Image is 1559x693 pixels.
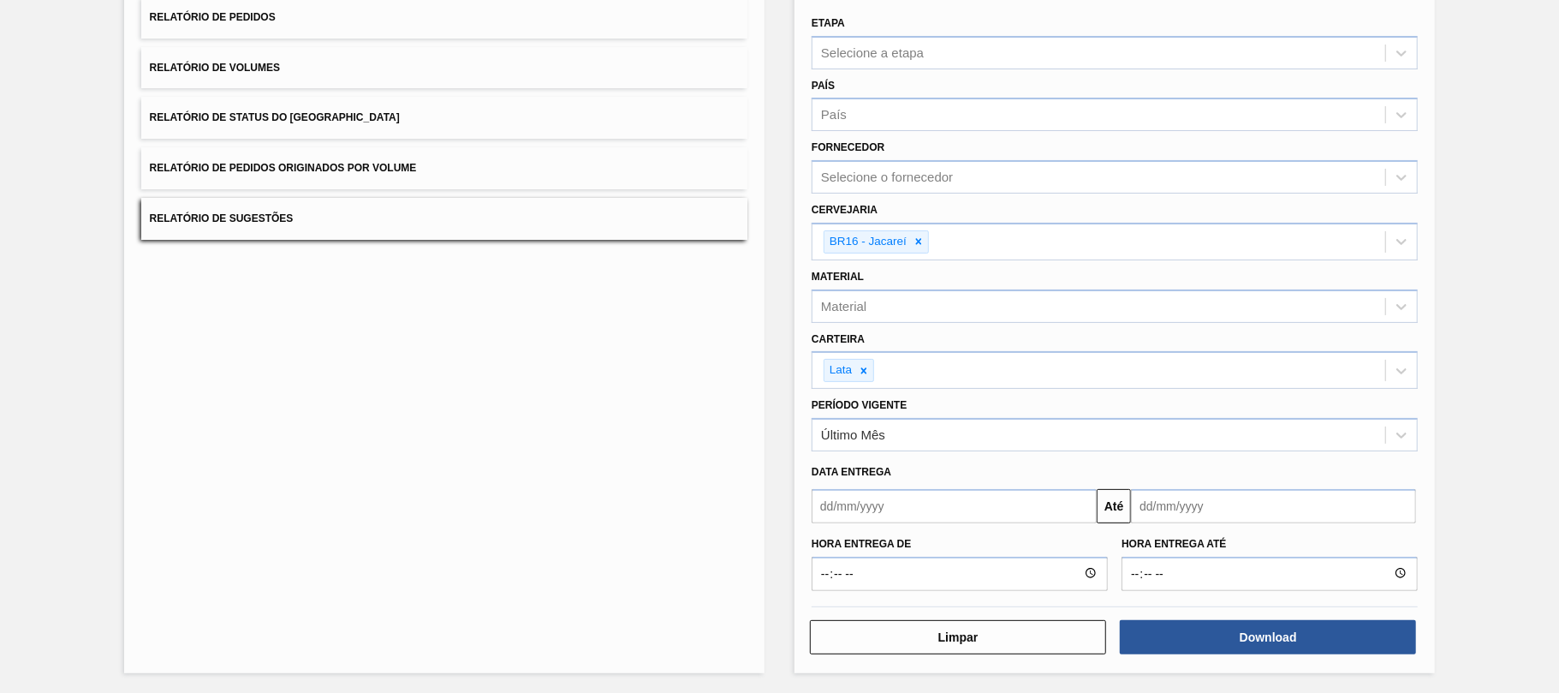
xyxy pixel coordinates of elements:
[812,17,845,29] label: Etapa
[821,428,885,443] div: Último Mês
[821,170,953,185] div: Selecione o fornecedor
[150,111,400,123] span: Relatório de Status do [GEOGRAPHIC_DATA]
[812,532,1108,557] label: Hora entrega de
[812,204,878,216] label: Cervejaria
[821,299,866,314] div: Material
[810,620,1106,654] button: Limpar
[150,62,280,74] span: Relatório de Volumes
[812,399,907,411] label: Período Vigente
[812,141,884,153] label: Fornecedor
[141,47,747,89] button: Relatório de Volumes
[141,147,747,189] button: Relatório de Pedidos Originados por Volume
[141,97,747,139] button: Relatório de Status do [GEOGRAPHIC_DATA]
[150,11,276,23] span: Relatório de Pedidos
[812,271,864,283] label: Material
[1122,532,1418,557] label: Hora entrega até
[812,466,891,478] span: Data Entrega
[1131,489,1416,523] input: dd/mm/yyyy
[141,198,747,240] button: Relatório de Sugestões
[824,231,909,253] div: BR16 - Jacareí
[1120,620,1416,654] button: Download
[812,333,865,345] label: Carteira
[821,108,847,122] div: País
[824,360,854,381] div: Lata
[1097,489,1131,523] button: Até
[821,45,924,60] div: Selecione a etapa
[150,212,294,224] span: Relatório de Sugestões
[812,489,1097,523] input: dd/mm/yyyy
[150,162,417,174] span: Relatório de Pedidos Originados por Volume
[812,80,835,92] label: País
